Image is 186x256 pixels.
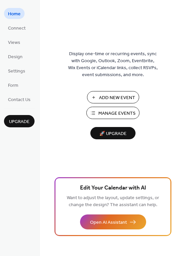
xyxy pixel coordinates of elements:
[9,118,30,125] span: Upgrade
[4,115,35,127] button: Upgrade
[4,51,27,62] a: Design
[99,94,135,101] span: Add New Event
[80,184,146,193] span: Edit Your Calendar with AI
[68,51,158,78] span: Display one-time or recurring events, sync with Google, Outlook, Zoom, Eventbrite, Wix Events or ...
[4,94,35,105] a: Contact Us
[8,54,23,61] span: Design
[86,107,139,119] button: Manage Events
[4,22,30,33] a: Connect
[90,219,127,226] span: Open AI Assistant
[4,37,24,48] a: Views
[8,68,25,75] span: Settings
[4,79,22,90] a: Form
[80,214,146,229] button: Open AI Assistant
[4,65,29,76] a: Settings
[8,25,26,32] span: Connect
[8,11,21,18] span: Home
[94,129,132,138] span: 🚀 Upgrade
[98,110,136,117] span: Manage Events
[87,91,139,103] button: Add New Event
[8,39,20,46] span: Views
[4,8,25,19] a: Home
[8,96,31,103] span: Contact Us
[67,193,159,209] span: Want to adjust the layout, update settings, or change the design? The assistant can help.
[8,82,18,89] span: Form
[90,127,136,139] button: 🚀 Upgrade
